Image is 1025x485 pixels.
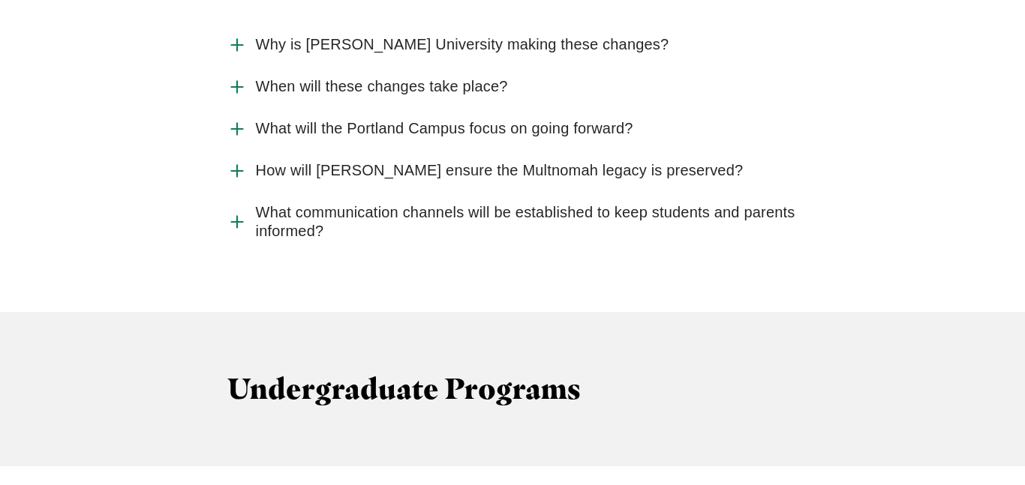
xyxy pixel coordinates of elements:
span: What communication channels will be established to keep students and parents informed? [256,203,798,241]
h3: Undergraduate Programs [227,372,798,406]
span: Why is [PERSON_NAME] University making these changes? [256,35,669,54]
span: How will [PERSON_NAME] ensure the Multnomah legacy is preserved? [256,161,744,180]
span: What will the Portland Campus focus on going forward? [256,119,633,138]
span: When will these changes take place? [256,77,508,96]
